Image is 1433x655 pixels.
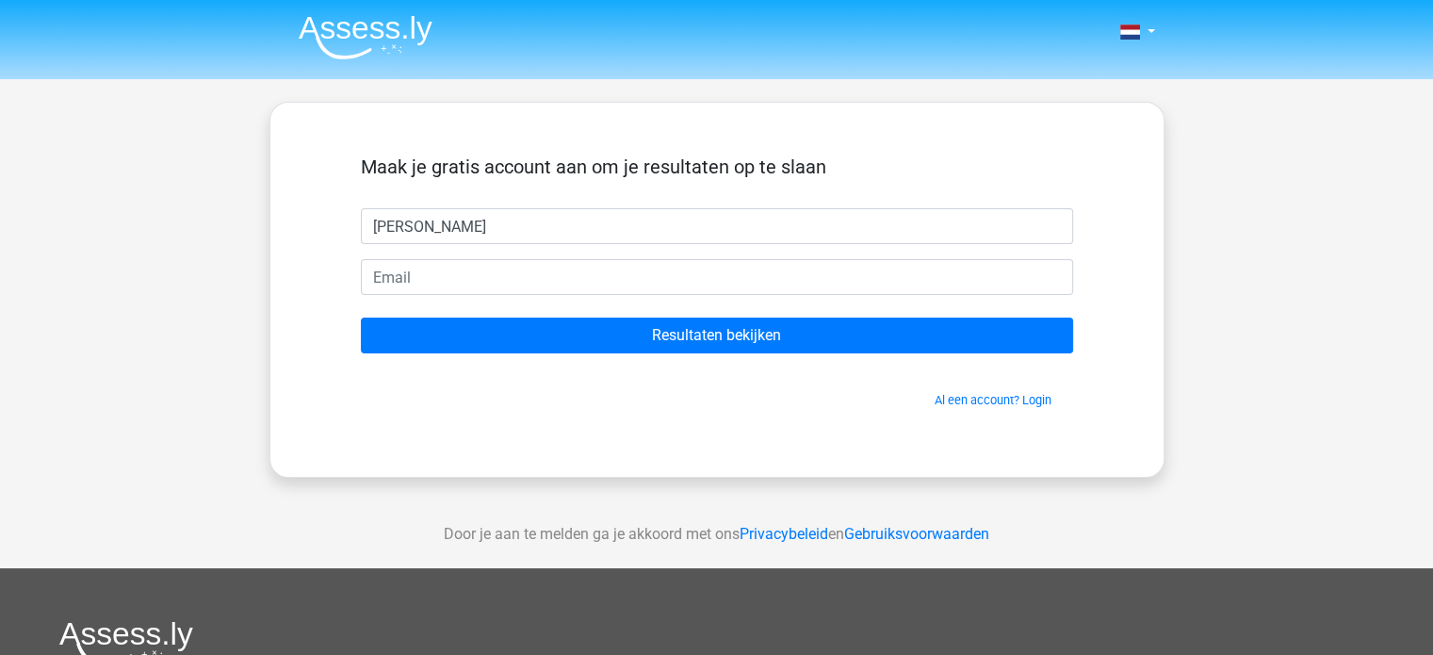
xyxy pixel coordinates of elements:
[740,525,828,543] a: Privacybeleid
[361,208,1073,244] input: Voornaam
[361,259,1073,295] input: Email
[935,393,1051,407] a: Al een account? Login
[299,15,432,59] img: Assessly
[361,318,1073,353] input: Resultaten bekijken
[844,525,989,543] a: Gebruiksvoorwaarden
[361,156,1073,178] h5: Maak je gratis account aan om je resultaten op te slaan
